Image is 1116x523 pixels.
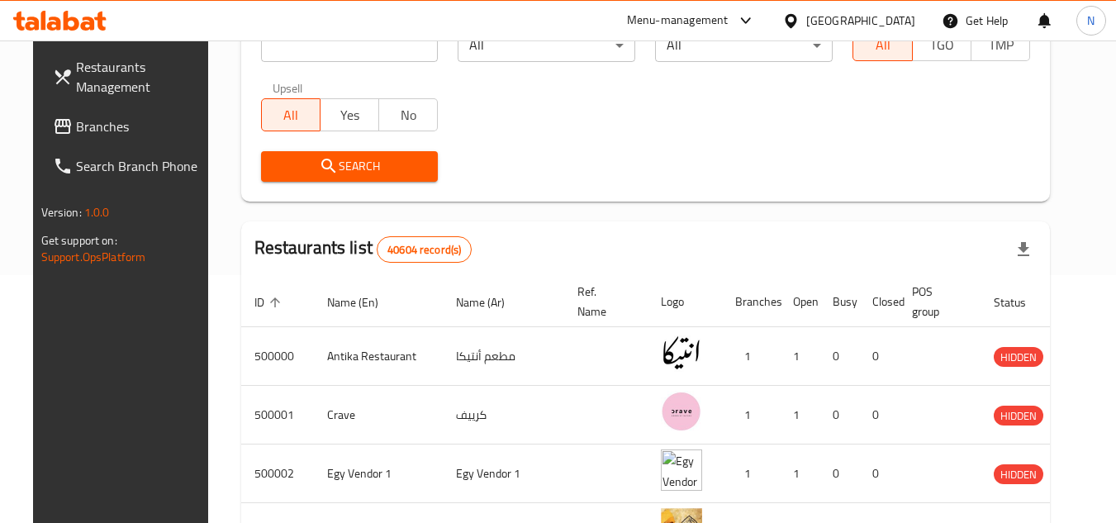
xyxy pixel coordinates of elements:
[76,156,207,176] span: Search Branch Phone
[994,406,1043,426] div: HIDDEN
[859,386,899,445] td: 0
[41,246,146,268] a: Support.OpsPlatform
[627,11,729,31] div: Menu-management
[994,465,1043,484] span: HIDDEN
[655,29,833,62] div: All
[40,47,220,107] a: Restaurants Management
[314,445,443,503] td: Egy Vendor 1
[378,98,438,131] button: No
[722,277,780,327] th: Branches
[377,236,472,263] div: Total records count
[919,33,965,57] span: TGO
[819,277,859,327] th: Busy
[780,445,819,503] td: 1
[41,202,82,223] span: Version:
[254,292,286,312] span: ID
[314,327,443,386] td: Antika Restaurant
[852,28,912,61] button: All
[661,332,702,373] img: Antika Restaurant
[994,292,1047,312] span: Status
[722,445,780,503] td: 1
[40,107,220,146] a: Branches
[994,348,1043,367] span: HIDDEN
[76,116,207,136] span: Branches
[859,277,899,327] th: Closed
[722,327,780,386] td: 1
[912,282,961,321] span: POS group
[41,230,117,251] span: Get support on:
[76,57,207,97] span: Restaurants Management
[661,449,702,491] img: Egy Vendor 1
[780,277,819,327] th: Open
[443,445,564,503] td: Egy Vendor 1
[780,386,819,445] td: 1
[912,28,971,61] button: TGO
[806,12,915,30] div: [GEOGRAPHIC_DATA]
[84,202,110,223] span: 1.0.0
[378,242,471,258] span: 40604 record(s)
[819,327,859,386] td: 0
[261,151,439,182] button: Search
[327,292,400,312] span: Name (En)
[1087,12,1095,30] span: N
[648,277,722,327] th: Logo
[456,292,526,312] span: Name (Ar)
[661,391,702,432] img: Crave
[386,103,431,127] span: No
[314,386,443,445] td: Crave
[1004,230,1043,269] div: Export file
[327,103,373,127] span: Yes
[860,33,905,57] span: All
[819,386,859,445] td: 0
[261,29,439,62] input: Search for restaurant name or ID..
[443,327,564,386] td: مطعم أنتيكا
[994,347,1043,367] div: HIDDEN
[859,327,899,386] td: 0
[241,386,314,445] td: 500001
[458,29,635,62] div: All
[994,464,1043,484] div: HIDDEN
[819,445,859,503] td: 0
[722,386,780,445] td: 1
[320,98,379,131] button: Yes
[273,82,303,93] label: Upsell
[443,386,564,445] td: كرييف
[268,103,314,127] span: All
[261,98,321,131] button: All
[40,146,220,186] a: Search Branch Phone
[241,327,314,386] td: 500000
[859,445,899,503] td: 0
[971,28,1030,61] button: TMP
[241,445,314,503] td: 500002
[577,282,628,321] span: Ref. Name
[978,33,1023,57] span: TMP
[994,407,1043,426] span: HIDDEN
[274,156,425,177] span: Search
[780,327,819,386] td: 1
[254,235,473,263] h2: Restaurants list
